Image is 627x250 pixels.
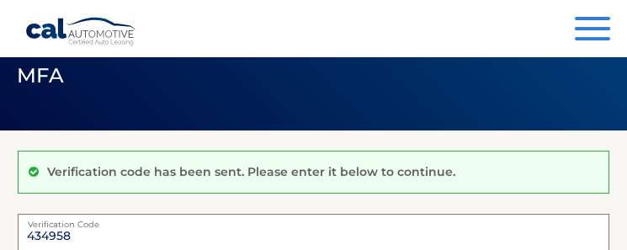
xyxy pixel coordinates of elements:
[18,214,609,227] label: Verification Code
[17,63,64,88] span: MFA
[25,17,137,46] a: Cal Automotive
[47,164,455,179] p: Verification code has been sent. Please enter it below to continue.
[575,17,610,45] button: Menu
